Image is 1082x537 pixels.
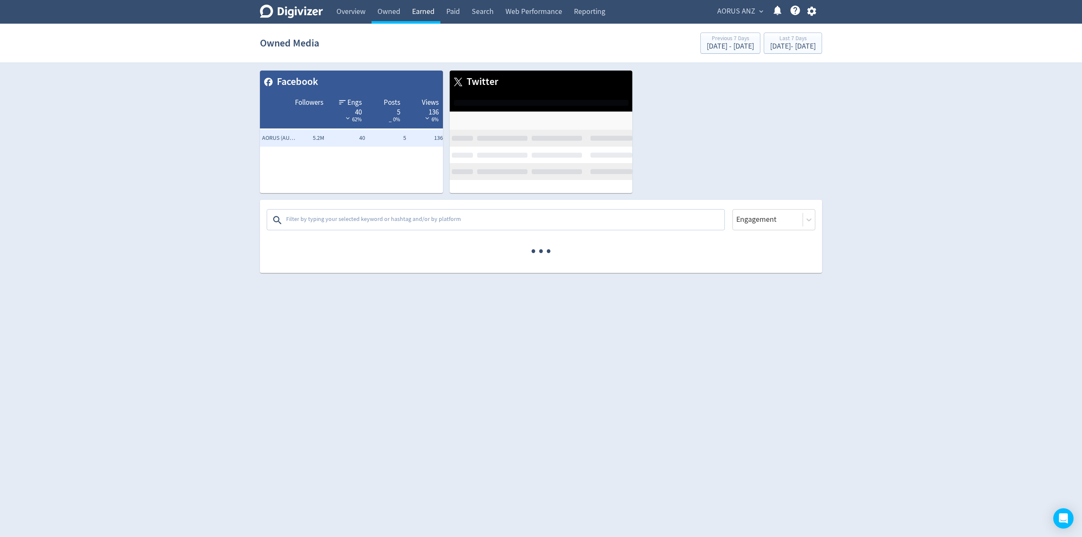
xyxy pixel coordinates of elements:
span: _ 0% [389,116,400,123]
img: negative-performance-white.svg [344,115,352,121]
span: AORUS ANZ [717,5,755,18]
span: · [530,230,537,273]
span: Facebook [273,75,318,89]
td: 5.2M [285,130,326,147]
span: · [537,230,545,273]
span: 62% [344,116,362,123]
div: 136 [409,107,439,114]
span: Twitter [462,75,498,89]
div: [DATE] - [DATE] [707,43,754,50]
table: customized table [450,71,633,193]
span: Engs [347,98,362,108]
span: expand_more [757,8,765,15]
span: Posts [384,98,400,108]
button: Previous 7 Days[DATE] - [DATE] [700,33,760,54]
div: 5 [370,107,400,114]
span: · [545,230,552,273]
button: AORUS ANZ [714,5,765,18]
div: Open Intercom Messenger [1053,508,1074,529]
span: Views [422,98,439,108]
h1: Owned Media [260,30,319,57]
td: 40 [326,130,367,147]
img: negative-performance-white.svg [423,115,432,121]
span: Followers [295,98,323,108]
div: [DATE] - [DATE] [770,43,816,50]
span: AORUS (AU, NZ) [262,134,296,142]
div: Previous 7 Days [707,35,754,43]
span: 6% [423,116,439,123]
div: 40 [332,107,362,114]
table: customized table [260,71,443,193]
td: 5 [367,130,408,147]
button: Last 7 Days[DATE]- [DATE] [764,33,822,54]
td: 136 [408,130,449,147]
div: Last 7 Days [770,35,816,43]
